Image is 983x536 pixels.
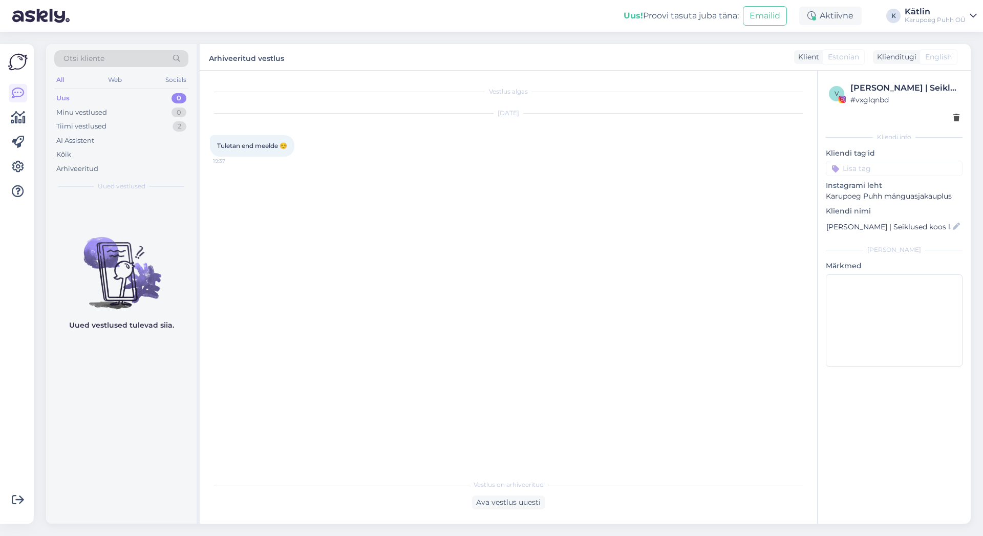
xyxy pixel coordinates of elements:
[163,73,188,87] div: Socials
[172,108,186,118] div: 0
[873,52,916,62] div: Klienditugi
[624,11,643,20] b: Uus!
[850,82,959,94] div: [PERSON_NAME] | Seiklused koos lastega
[56,121,106,132] div: Tiimi vestlused
[8,52,28,72] img: Askly Logo
[826,133,963,142] div: Kliendi info
[905,8,977,24] a: KätlinKarupoeg Puhh OÜ
[826,191,963,202] p: Karupoeg Puhh mänguasjakauplus
[850,94,959,105] div: # vxglqnbd
[905,8,966,16] div: Kätlin
[106,73,124,87] div: Web
[826,245,963,254] div: [PERSON_NAME]
[173,121,186,132] div: 2
[799,7,862,25] div: Aktiivne
[46,219,197,311] img: No chats
[213,157,251,165] span: 19:37
[63,53,104,64] span: Otsi kliente
[925,52,952,62] span: English
[54,73,66,87] div: All
[217,142,287,149] span: Tuletan end meelde ☺️
[624,10,739,22] div: Proovi tasuta juba täna:
[210,87,807,96] div: Vestlus algas
[172,93,186,103] div: 0
[56,108,107,118] div: Minu vestlused
[209,50,284,64] label: Arhiveeritud vestlus
[886,9,901,23] div: K
[56,149,71,160] div: Kõik
[826,221,951,232] input: Lisa nimi
[56,164,98,174] div: Arhiveeritud
[210,109,807,118] div: [DATE]
[905,16,966,24] div: Karupoeg Puhh OÜ
[826,180,963,191] p: Instagrami leht
[835,90,839,97] span: v
[826,206,963,217] p: Kliendi nimi
[56,136,94,146] div: AI Assistent
[826,148,963,159] p: Kliendi tag'id
[743,6,787,26] button: Emailid
[828,52,859,62] span: Estonian
[98,182,145,191] span: Uued vestlused
[474,480,544,489] span: Vestlus on arhiveeritud
[826,161,963,176] input: Lisa tag
[56,93,70,103] div: Uus
[69,320,174,331] p: Uued vestlused tulevad siia.
[826,261,963,271] p: Märkmed
[472,496,545,509] div: Ava vestlus uuesti
[794,52,819,62] div: Klient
